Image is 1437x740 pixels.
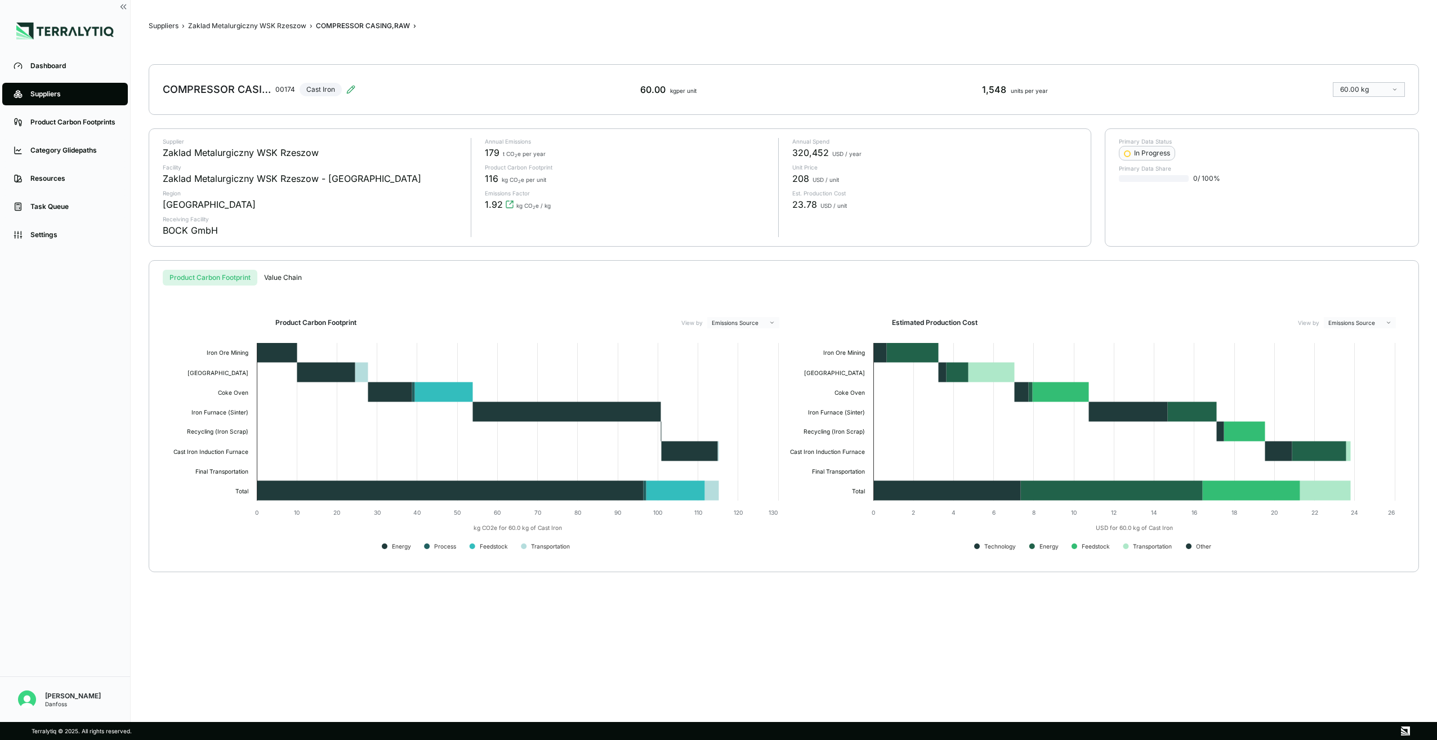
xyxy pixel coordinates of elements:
button: Suppliers [149,21,178,30]
text: 110 [694,509,702,516]
p: Annual Emissions [485,138,770,145]
div: Product Carbon Footprints [30,118,117,127]
span: 1.92 [485,198,503,211]
span: kg CO e / kg [516,202,551,209]
div: [GEOGRAPHIC_DATA] [163,198,256,211]
span: › [182,21,185,30]
span: 116 [485,172,498,185]
text: Recycling (Iron Scrap) [804,428,865,435]
text: kg CO2e for 60.0 kg of Cast Iron [474,524,562,532]
text: 80 [574,509,581,516]
sub: 2 [533,205,535,210]
span: › [310,21,313,30]
div: BOCK GmbH [163,224,218,237]
button: Zaklad Metalurgiczny WSK Rzeszow [188,21,306,30]
p: Est. Production Cost [792,190,1077,197]
div: 1,548 [982,83,1048,96]
span: USD / unit [820,202,847,209]
text: 20 [1271,509,1278,516]
text: 14 [1151,509,1157,516]
text: 8 [1032,509,1036,516]
label: View by [681,319,703,326]
p: Product Carbon Footprint [485,164,770,171]
span: 320,452 [792,146,829,159]
h2: Estimated Production Cost [892,318,978,327]
text: 10 [1071,509,1077,516]
text: 4 [952,509,956,516]
span: 23.78 [792,198,817,211]
p: Unit Price [792,164,1077,171]
text: 24 [1351,509,1358,516]
div: Category Glidepaths [30,146,117,155]
span: 0 / 100 % [1193,174,1220,183]
span: t CO e per year [503,150,546,157]
text: 30 [374,509,381,516]
text: 20 [333,509,340,516]
label: View by [1298,319,1319,326]
button: Open user button [14,686,41,713]
text: 50 [454,509,461,516]
text: Iron Ore Mining [207,349,248,356]
div: 60.00 [640,83,697,96]
button: In Progress [1119,146,1175,161]
text: 0 [255,509,258,516]
p: Emissions Factor [485,190,770,197]
text: 18 [1231,509,1237,516]
div: 00174 [275,85,295,94]
div: Dashboard [30,61,117,70]
text: Feedstock [480,543,508,550]
text: 22 [1311,509,1318,516]
div: In Progress [1124,149,1170,158]
div: Zaklad Metalurgiczny WSK Rzeszow - [GEOGRAPHIC_DATA] [163,172,421,185]
button: Product Carbon Footprint [163,270,257,286]
button: 60.00 kg [1333,82,1405,97]
span: › [413,21,416,30]
text: Iron Ore Mining [823,349,865,356]
sub: 2 [515,153,517,158]
p: Primary Data Status [1119,138,1405,145]
text: Energy [392,543,411,550]
text: Recycling (Iron Scrap) [187,428,248,435]
text: Coke Oven [218,389,248,396]
p: Supplier [163,138,462,145]
text: Feedstock [1082,543,1110,550]
span: 208 [792,172,809,185]
p: Primary Data Share [1119,165,1405,172]
div: s [163,270,1405,286]
sub: 2 [518,179,521,184]
text: 90 [614,509,621,516]
text: Iron Furnace (Sinter) [191,409,248,416]
text: 0 [872,509,875,516]
text: Transportation [1133,543,1172,550]
div: Suppliers [30,90,117,99]
text: 26 [1388,509,1395,516]
div: Resources [30,174,117,183]
text: 6 [992,509,996,516]
span: USD / unit [813,176,839,183]
img: Pratiksha Kulkarni [18,690,36,708]
text: Final Transportation [812,468,865,475]
button: Value Chain [257,270,309,286]
span: 179 [485,146,499,159]
div: Danfoss [45,701,101,707]
p: Annual Spend [792,138,1077,145]
text: 40 [413,509,421,516]
div: Task Queue [30,202,117,211]
text: 12 [1111,509,1117,516]
text: USD for 60.0 kg of Cast Iron [1096,524,1173,532]
svg: View audit trail [505,200,514,209]
h2: Product Carbon Footprint [275,318,356,327]
text: 100 [653,509,662,516]
text: 16 [1191,509,1197,516]
text: 2 [912,509,915,516]
span: units per year [1011,87,1048,94]
div: Zaklad Metalurgiczny WSK Rzeszow [163,146,319,159]
text: Coke Oven [834,389,865,396]
text: 120 [734,509,743,516]
button: Emissions Source [707,317,779,328]
text: [GEOGRAPHIC_DATA] [188,369,248,376]
span: kg CO e per unit [502,176,546,183]
div: COMPRESSOR CASING,RAW [316,21,410,30]
text: 10 [294,509,300,516]
text: 60 [494,509,501,516]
